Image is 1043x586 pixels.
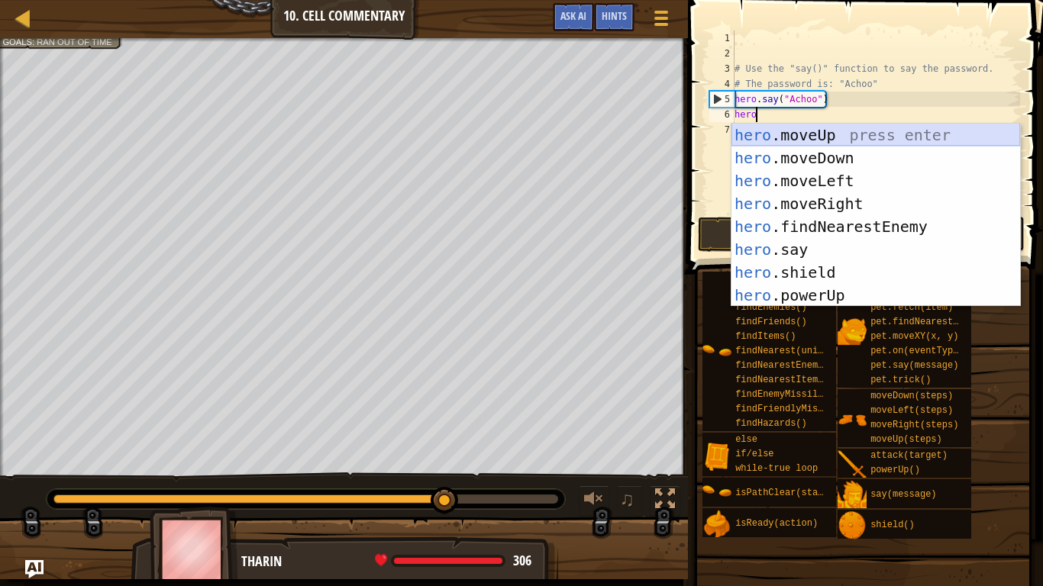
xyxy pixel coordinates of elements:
[698,217,1025,252] button: Run
[870,302,953,313] span: pet.fetch(item)
[838,450,867,479] img: portrait.png
[870,375,931,385] span: pet.trick()
[702,479,731,508] img: portrait.png
[709,31,735,46] div: 1
[642,3,680,39] button: Show game menu
[710,92,735,107] div: 5
[735,434,757,445] span: else
[620,488,635,510] span: ♫
[735,418,807,429] span: findHazards()
[735,375,828,385] span: findNearestItem()
[241,552,543,572] div: Tharin
[513,551,531,570] span: 306
[870,465,920,475] span: powerUp()
[702,510,731,539] img: portrait.png
[735,488,862,498] span: isPathClear(start, end)
[560,8,586,23] span: Ask AI
[735,389,840,400] span: findEnemyMissiles()
[735,331,796,342] span: findItems()
[870,420,958,430] span: moveRight(steps)
[735,518,818,529] span: isReady(action)
[838,317,867,346] img: portrait.png
[870,360,958,371] span: pet.say(message)
[870,317,1019,327] span: pet.findNearestByType(type)
[870,346,1013,356] span: pet.on(eventType, handler)
[870,489,936,500] span: say(message)
[735,449,773,459] span: if/else
[870,434,942,445] span: moveUp(steps)
[838,405,867,434] img: portrait.png
[553,3,594,31] button: Ask AI
[709,46,735,61] div: 2
[838,511,867,540] img: portrait.png
[579,485,609,517] button: Adjust volume
[702,339,731,368] img: portrait.png
[735,404,856,414] span: findFriendlyMissiles()
[25,560,44,578] button: Ask AI
[602,8,627,23] span: Hints
[617,485,643,517] button: ♫
[870,405,953,416] span: moveLeft(steps)
[735,360,835,371] span: findNearestEnemy()
[870,331,958,342] span: pet.moveXY(x, y)
[870,391,953,401] span: moveDown(steps)
[709,76,735,92] div: 4
[735,463,818,474] span: while-true loop
[650,485,680,517] button: Toggle fullscreen
[702,442,731,471] img: portrait.png
[709,61,735,76] div: 3
[870,520,915,530] span: shield()
[870,450,948,461] span: attack(target)
[838,481,867,510] img: portrait.png
[375,554,531,568] div: health: 306 / 306
[709,122,735,137] div: 7
[735,302,807,313] span: findEnemies()
[735,346,835,356] span: findNearest(units)
[735,317,807,327] span: findFriends()
[709,107,735,122] div: 6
